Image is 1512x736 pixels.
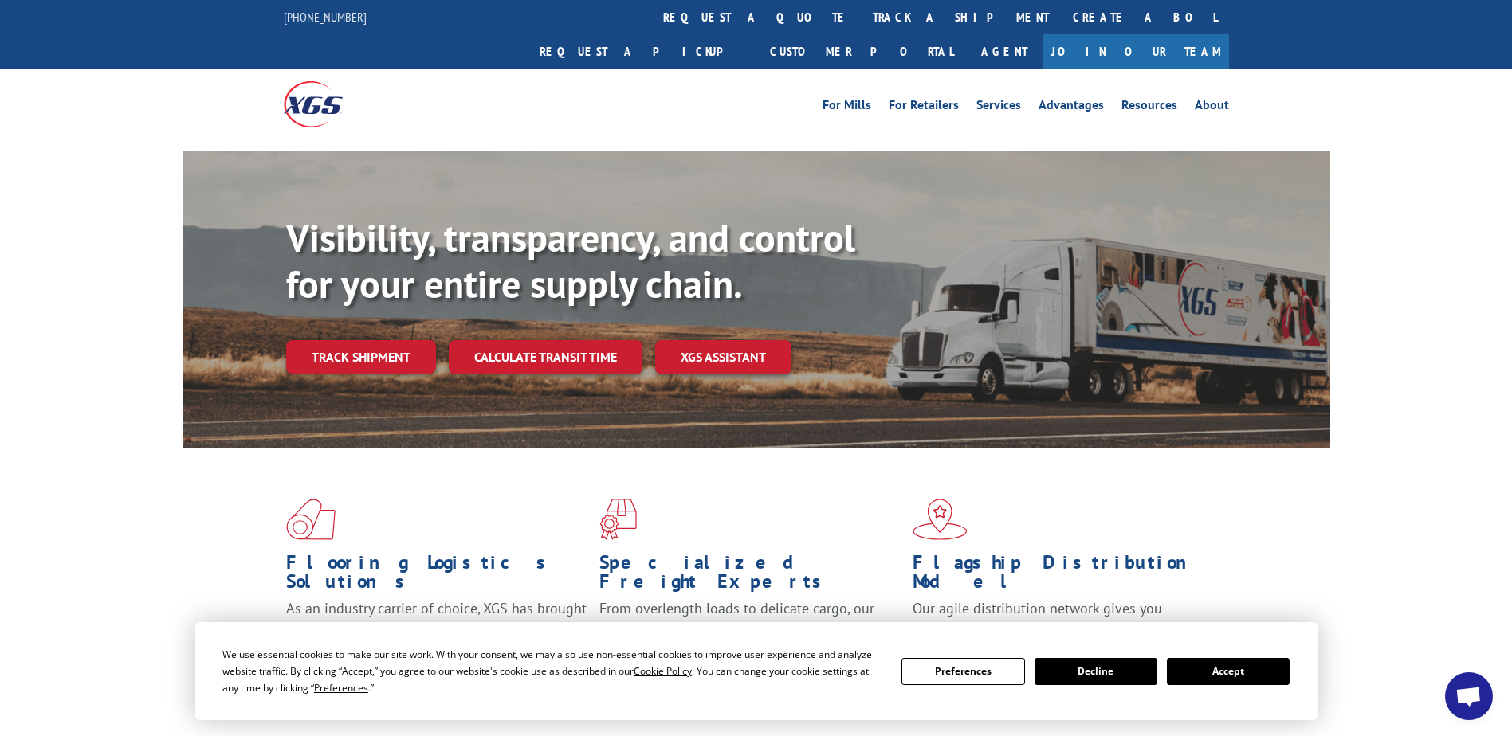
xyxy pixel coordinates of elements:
[195,622,1318,720] div: Cookie Consent Prompt
[286,340,436,374] a: Track shipment
[599,553,901,599] h1: Specialized Freight Experts
[222,646,882,696] div: We use essential cookies to make our site work. With your consent, we may also use non-essential ...
[634,664,692,678] span: Cookie Policy
[913,553,1214,599] h1: Flagship Distribution Model
[758,34,965,69] a: Customer Portal
[286,553,587,599] h1: Flooring Logistics Solutions
[284,9,367,25] a: [PHONE_NUMBER]
[1035,658,1157,685] button: Decline
[599,599,901,670] p: From overlength loads to delicate cargo, our experienced staff knows the best way to move your fr...
[965,34,1043,69] a: Agent
[286,213,855,308] b: Visibility, transparency, and control for your entire supply chain.
[655,340,791,374] a: XGS ASSISTANT
[913,599,1206,636] span: Our agile distribution network gives you nationwide inventory management on demand.
[913,499,968,540] img: xgs-icon-flagship-distribution-model-red
[1167,658,1290,685] button: Accept
[1195,99,1229,116] a: About
[314,681,368,695] span: Preferences
[286,499,336,540] img: xgs-icon-total-supply-chain-intelligence-red
[449,340,642,374] a: Calculate transit time
[286,599,587,656] span: As an industry carrier of choice, XGS has brought innovation and dedication to flooring logistics...
[976,99,1021,116] a: Services
[528,34,758,69] a: Request a pickup
[1039,99,1104,116] a: Advantages
[599,499,637,540] img: xgs-icon-focused-on-flooring-red
[1043,34,1229,69] a: Join Our Team
[1445,672,1493,720] div: Open chat
[901,658,1024,685] button: Preferences
[823,99,871,116] a: For Mills
[1121,99,1177,116] a: Resources
[889,99,959,116] a: For Retailers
